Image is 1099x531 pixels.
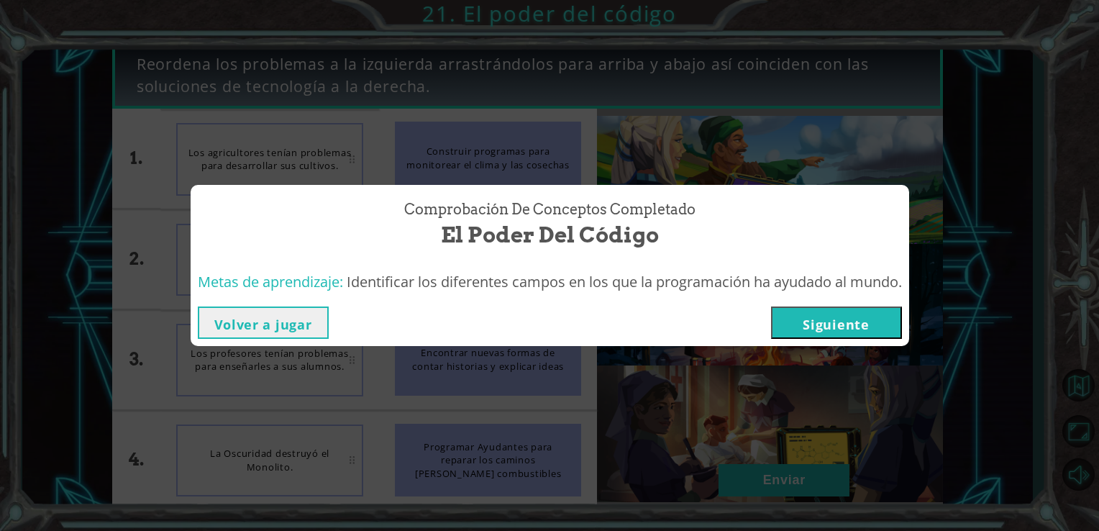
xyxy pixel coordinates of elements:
[198,272,343,291] span: Metas de aprendizaje:
[198,307,329,339] button: Volver a jugar
[347,272,902,291] span: Identificar los diferentes campos en los que la programación ha ayudado al mundo.
[441,219,659,250] span: El poder del código
[771,307,902,339] button: Siguiente
[404,199,696,220] span: Comprobación de conceptos Completado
